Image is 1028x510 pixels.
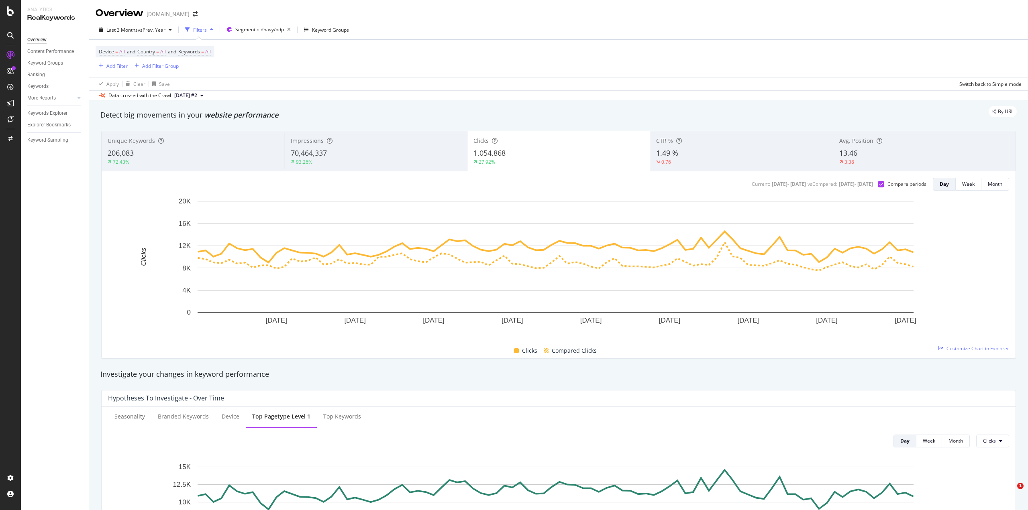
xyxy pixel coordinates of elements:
text: 4K [182,286,191,294]
span: Unique Keywords [108,137,155,144]
a: Ranking [27,71,83,79]
div: Add Filter [106,63,128,69]
text: 10K [179,498,191,506]
text: [DATE] [895,317,916,324]
div: legacy label [989,106,1017,117]
span: 70,464,337 [291,148,327,158]
button: Day [933,178,956,191]
div: Explorer Bookmarks [27,121,71,129]
text: 20K [179,197,191,205]
a: Keywords Explorer [27,109,83,118]
text: [DATE] [502,317,523,324]
span: and [168,48,176,55]
span: 2025 Oct. 1st #2 [174,92,197,99]
div: Clear [133,81,145,87]
button: Clicks [976,435,1009,447]
button: Keyword Groups [301,23,352,36]
button: Month [942,435,970,447]
div: Month [988,181,1002,187]
text: [DATE] [266,317,288,324]
button: Week [956,178,981,191]
span: Device [99,48,114,55]
span: 206,083 [108,148,134,158]
div: 72.43% [113,158,129,165]
div: Keyword Groups [312,26,349,33]
span: = [201,48,204,55]
div: [DATE] - [DATE] [839,181,873,187]
div: Keyword Sampling [27,136,68,144]
div: Investigate your changes in keyword performance [100,369,1017,380]
div: Device [222,412,239,421]
text: [DATE] [738,317,759,324]
button: Apply [96,77,119,90]
div: Analytics [27,6,82,13]
div: Seasonality [114,412,145,421]
button: Save [149,77,170,90]
text: Clicks [140,248,147,266]
div: More Reports [27,94,56,102]
span: All [119,46,125,57]
div: Keywords Explorer [27,109,67,118]
div: Current: [752,181,770,187]
text: [DATE] [423,317,445,324]
a: Customize Chart in Explorer [938,345,1009,352]
span: 1,054,868 [473,148,506,158]
span: Clicks [473,137,489,144]
text: 12K [179,242,191,250]
button: Month [981,178,1009,191]
span: and [127,48,135,55]
div: vs Compared : [808,181,837,187]
span: vs Prev. Year [138,26,165,33]
div: Week [923,437,935,444]
button: Week [916,435,942,447]
div: Content Performance [27,47,74,56]
text: 15K [179,463,191,471]
div: Day [900,437,910,444]
div: Week [962,181,975,187]
div: [DATE] - [DATE] [772,181,806,187]
div: RealKeywords [27,13,82,22]
button: Last 3 MonthsvsPrev. Year [96,23,175,36]
div: 27.92% [479,158,495,165]
span: Avg. Position [839,137,873,144]
text: 8K [182,264,191,272]
button: Switch back to Simple mode [956,77,1022,90]
a: Keyword Groups [27,59,83,67]
span: Last 3 Months [106,26,138,33]
button: Filters [182,23,216,36]
span: Country [137,48,155,55]
text: [DATE] [816,317,838,324]
span: Segment: oldnavy/pdp [235,26,284,33]
span: 13.46 [839,148,857,158]
button: Add Filter Group [131,61,179,71]
span: 1 [1017,483,1024,489]
div: Overview [96,6,143,20]
span: Clicks [983,437,996,444]
span: Clicks [522,346,537,356]
a: Keyword Sampling [27,136,83,144]
span: Impressions [291,137,324,144]
div: Overview [27,36,47,44]
div: 3.38 [844,158,854,165]
text: [DATE] [580,317,602,324]
span: CTR % [656,137,673,144]
div: Day [940,181,949,187]
div: [DOMAIN_NAME] [147,10,190,18]
a: Content Performance [27,47,83,56]
span: = [115,48,118,55]
div: Compare periods [887,181,926,187]
div: Top pagetype Level 1 [252,412,310,421]
button: Day [893,435,916,447]
div: A chart. [108,197,1003,337]
span: Compared Clicks [552,346,597,356]
div: 93.26% [296,158,312,165]
text: 12.5K [173,481,191,488]
button: Segment:oldnavy/pdp [223,23,294,36]
div: Add Filter Group [142,63,179,69]
div: Top Keywords [323,412,361,421]
div: Month [948,437,963,444]
a: Explorer Bookmarks [27,121,83,129]
div: Keywords [27,82,49,91]
span: Keywords [178,48,200,55]
a: Keywords [27,82,83,91]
